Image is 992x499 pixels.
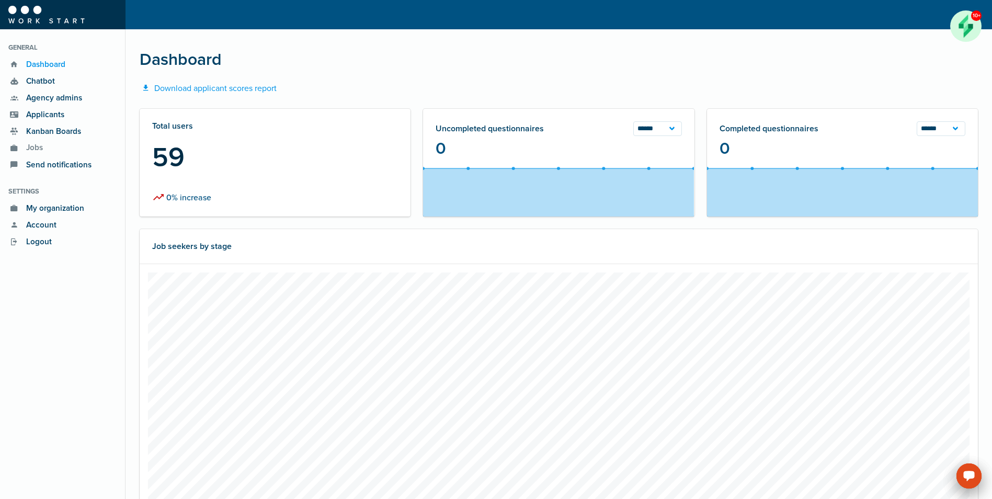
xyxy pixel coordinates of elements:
[140,83,277,94] a: Download applicant scores report
[154,83,277,94] span: Download applicant scores report
[152,139,398,177] div: 59
[8,187,117,197] p: Settings
[971,10,981,20] div: 10+
[20,75,55,87] span: Chatbot
[20,109,64,121] span: Applicants
[8,217,117,233] a: Account
[20,202,84,214] span: My organization
[8,233,117,250] a: Logout
[8,140,117,156] a: Jobs
[20,142,43,154] span: Jobs
[20,92,82,104] span: Agency admins
[20,126,81,138] span: Kanban Boards
[140,50,222,69] h1: Dashboard
[166,191,211,204] span: 0% increase
[8,200,117,217] a: My organization
[8,6,85,24] img: WorkStart logo
[20,236,52,248] span: Logout
[8,56,117,73] a: Dashboard
[8,123,117,140] a: Kanban Boards
[8,43,117,53] p: General
[140,109,411,217] div: Total users
[8,156,117,173] a: Send notifications
[152,121,398,131] div: Total users
[20,159,92,171] span: Send notifications
[436,124,544,133] h2: Uncompleted questionnaires
[720,136,965,161] div: 0
[720,124,818,133] h2: Completed questionnaires
[8,73,117,89] a: Chatbot
[20,219,56,231] span: Account
[152,242,232,251] h3: Job seekers by stage
[8,106,117,123] a: Applicants
[436,136,681,161] div: 0
[20,59,65,71] span: Dashboard
[8,89,117,106] a: Agency admins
